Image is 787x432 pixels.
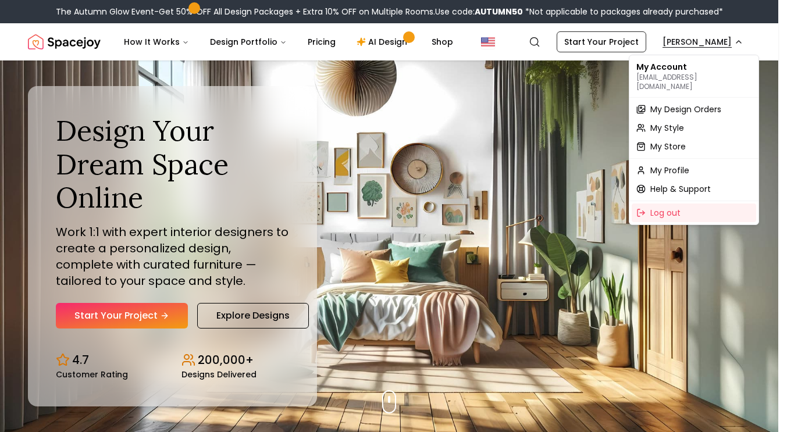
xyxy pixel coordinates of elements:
[650,141,686,152] span: My Store
[650,183,711,195] span: Help & Support
[650,165,689,176] span: My Profile
[629,55,759,225] div: [PERSON_NAME]
[632,161,756,180] a: My Profile
[650,103,721,115] span: My Design Orders
[632,119,756,137] a: My Style
[632,58,756,95] div: My Account
[632,137,756,156] a: My Store
[636,73,752,91] p: [EMAIL_ADDRESS][DOMAIN_NAME]
[632,180,756,198] a: Help & Support
[632,100,756,119] a: My Design Orders
[650,122,684,134] span: My Style
[650,207,681,219] span: Log out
